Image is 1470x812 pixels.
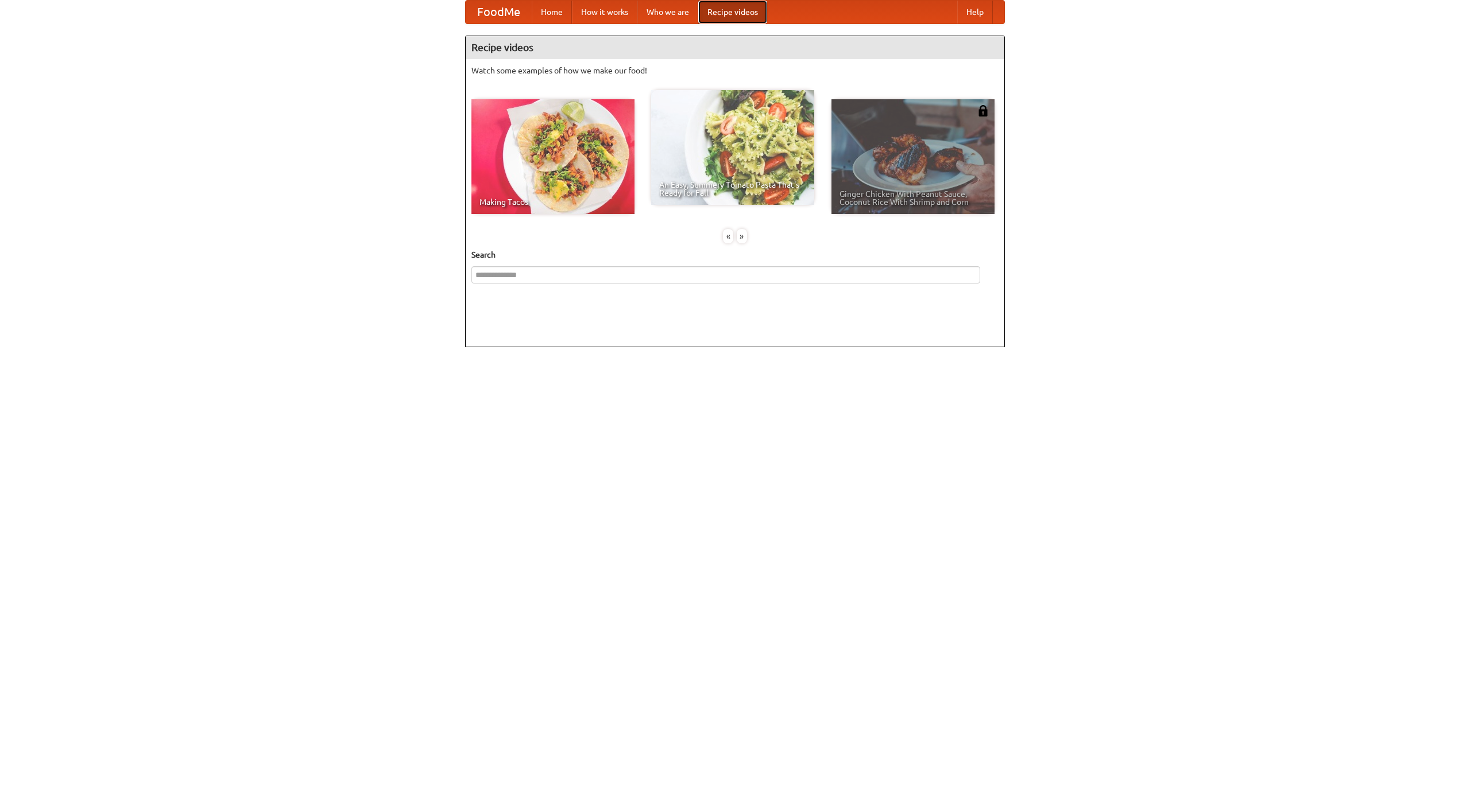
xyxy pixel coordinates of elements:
h4: Recipe videos [466,36,1004,59]
div: » [737,229,747,243]
a: Who we are [637,1,698,24]
span: An Easy, Summery Tomato Pasta That's Ready for Fall [659,181,806,197]
p: Watch some examples of how we make our food! [471,65,999,76]
a: An Easy, Summery Tomato Pasta That's Ready for Fall [651,90,814,205]
div: « [723,229,733,243]
img: 483408.png [977,105,989,116]
h5: Search [471,249,999,261]
a: Recipe videos [698,1,767,24]
a: How it works [572,1,637,24]
a: Home [532,1,572,24]
span: Making Tacos [479,198,626,206]
a: FoodMe [466,1,532,24]
a: Making Tacos [471,99,635,214]
a: Help [957,1,993,24]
